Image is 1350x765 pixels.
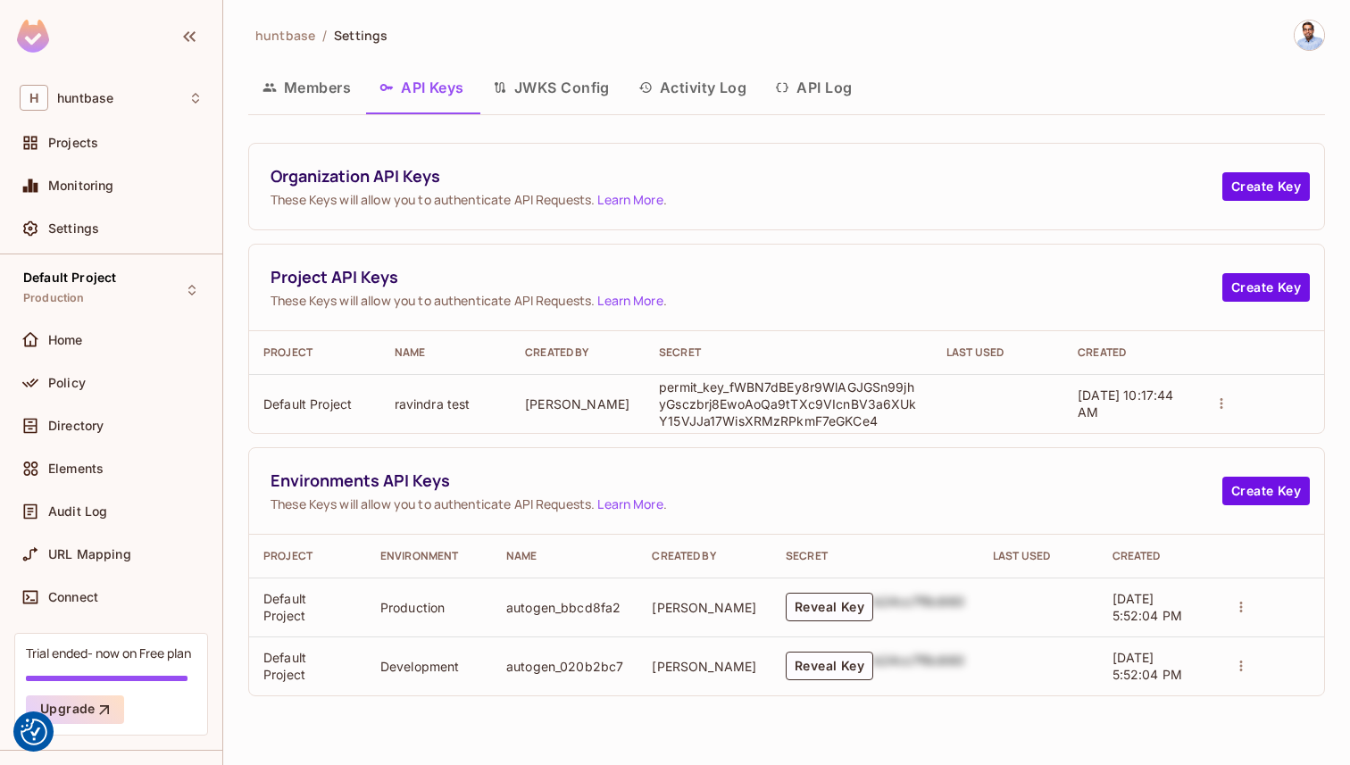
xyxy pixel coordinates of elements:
div: Trial ended- now on Free plan [26,644,191,661]
p: permit_key_fWBN7dBEy8r9WlAGJGSn99jhyGsczbrj8EwoAoQa9tTXc9VIcnBV3a6XUkY15VJJa17WisXRMzRPkmF7eGKCe4 [659,378,918,429]
span: Connect [48,590,98,604]
button: Activity Log [624,65,762,110]
span: Audit Log [48,504,107,519]
button: Members [248,65,365,110]
span: H [20,85,48,111]
td: [PERSON_NAME] [511,374,645,433]
span: Production [23,291,85,305]
img: Revisit consent button [21,719,47,745]
a: Learn More [597,495,662,512]
td: [PERSON_NAME] [637,578,771,636]
div: Created [1112,549,1201,563]
span: Project API Keys [271,266,1222,288]
div: Last Used [946,345,1049,360]
span: Environments API Keys [271,470,1222,492]
span: huntbase [255,27,315,44]
li: / [322,27,327,44]
span: Elements [48,461,104,476]
span: Home [48,333,83,347]
span: [DATE] 5:52:04 PM [1112,591,1183,623]
td: Default Project [249,578,366,636]
button: API Keys [365,65,479,110]
span: These Keys will allow you to authenticate API Requests. . [271,292,1222,309]
div: Project [263,345,366,360]
button: Create Key [1222,273,1310,302]
td: autogen_020b2bc7 [492,636,637,695]
a: Learn More [597,292,662,309]
div: Created By [525,345,630,360]
button: actions [1229,595,1254,619]
span: Workspace: huntbase [57,91,113,105]
button: API Log [761,65,866,110]
td: Production [366,578,492,636]
td: autogen_bbcd8fa2 [492,578,637,636]
span: [DATE] 5:52:04 PM [1112,650,1183,682]
span: Organization API Keys [271,165,1222,187]
span: Settings [48,221,99,236]
div: Environment [380,549,478,563]
span: Default Project [23,270,116,285]
span: These Keys will allow you to authenticate API Requests. . [271,191,1222,208]
td: Default Project [249,374,380,433]
button: Create Key [1222,172,1310,201]
img: Ravindra Bangrawa [1295,21,1324,50]
button: Create Key [1222,477,1310,505]
div: b24cc7f8c660 [873,652,964,680]
div: Secret [659,345,918,360]
span: Policy [48,376,86,390]
span: Settings [334,27,387,44]
button: Reveal Key [786,652,873,680]
span: Monitoring [48,179,114,193]
div: Created [1078,345,1180,360]
div: Last Used [993,549,1084,563]
button: actions [1209,391,1234,416]
td: Development [366,636,492,695]
div: Secret [786,549,964,563]
button: Reveal Key [786,593,873,621]
a: Learn More [597,191,662,208]
span: URL Mapping [48,547,131,561]
div: Project [263,549,352,563]
button: actions [1229,653,1254,678]
img: SReyMgAAAABJRU5ErkJggg== [17,20,49,53]
span: Directory [48,419,104,433]
span: These Keys will allow you to authenticate API Requests. . [271,495,1222,512]
span: Projects [48,136,98,150]
button: Upgrade [26,695,124,724]
div: b24cc7f8c660 [873,593,964,621]
button: JWKS Config [479,65,624,110]
td: Default Project [249,636,366,695]
span: [DATE] 10:17:44 AM [1078,387,1173,420]
div: Name [506,549,623,563]
td: [PERSON_NAME] [637,636,771,695]
div: Created By [652,549,757,563]
div: Name [395,345,497,360]
button: Consent Preferences [21,719,47,745]
td: ravindra test [380,374,512,433]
